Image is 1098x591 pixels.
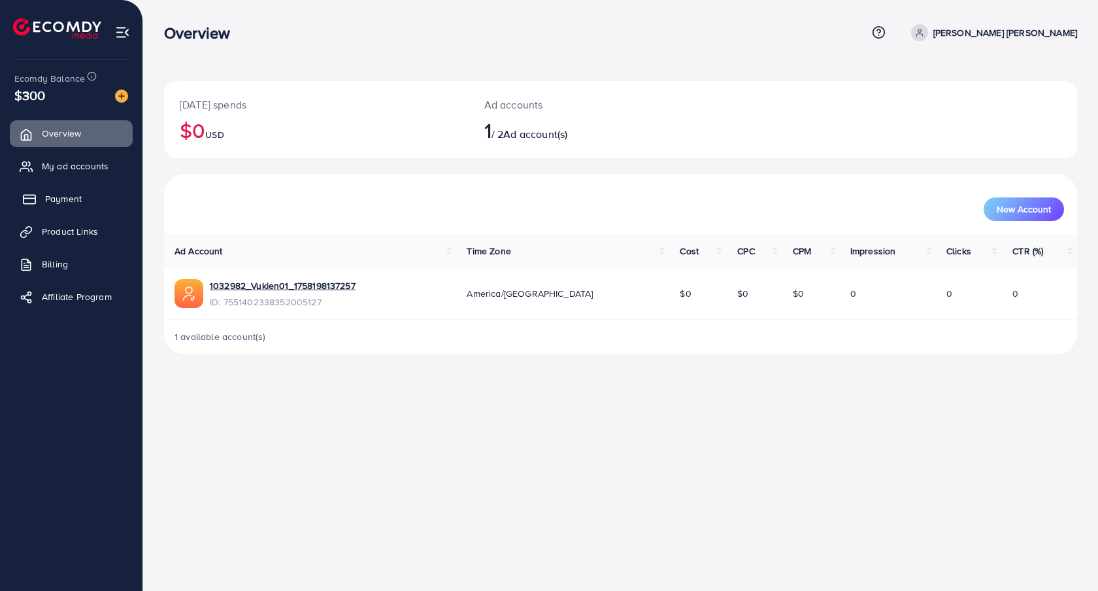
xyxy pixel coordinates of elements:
p: Ad accounts [484,97,681,112]
p: [PERSON_NAME] [PERSON_NAME] [933,25,1077,41]
h3: Overview [164,24,241,42]
span: ID: 7551402338352005127 [210,295,356,309]
span: $300 [14,86,46,105]
span: Ecomdy Balance [14,72,85,85]
span: Cost [680,245,699,258]
span: Ad Account [175,245,223,258]
span: Impression [850,245,896,258]
img: ic-ads-acc.e4c84228.svg [175,279,203,308]
span: My ad accounts [42,160,108,173]
span: Billing [42,258,68,271]
span: 0 [1012,287,1018,300]
a: [PERSON_NAME] [PERSON_NAME] [906,24,1077,41]
iframe: Chat [1042,532,1088,581]
span: CTR (%) [1012,245,1043,258]
span: 0 [850,287,856,300]
span: USD [205,128,224,141]
img: menu [115,25,130,40]
span: Payment [45,192,82,205]
span: $0 [680,287,691,300]
a: Affiliate Program [10,284,133,310]
p: [DATE] spends [180,97,453,112]
span: CPM [793,245,811,258]
span: New Account [997,205,1051,214]
h2: / 2 [484,118,681,143]
a: Payment [10,186,133,212]
img: logo [13,18,101,39]
span: Time Zone [467,245,510,258]
span: 1 [484,115,491,145]
a: My ad accounts [10,153,133,179]
img: image [115,90,128,103]
span: America/[GEOGRAPHIC_DATA] [467,287,593,300]
a: Overview [10,120,133,146]
span: Affiliate Program [42,290,112,303]
span: Overview [42,127,81,140]
span: Clicks [946,245,971,258]
span: 0 [946,287,952,300]
a: Product Links [10,218,133,245]
span: 1 available account(s) [175,330,266,343]
span: Ad account(s) [503,127,567,141]
span: CPC [737,245,754,258]
span: $0 [737,287,748,300]
h2: $0 [180,118,453,143]
a: Billing [10,251,133,277]
span: Product Links [42,225,98,238]
span: $0 [793,287,804,300]
button: New Account [984,197,1064,221]
a: 1032982_Vukien01_1758198137257 [210,279,356,292]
